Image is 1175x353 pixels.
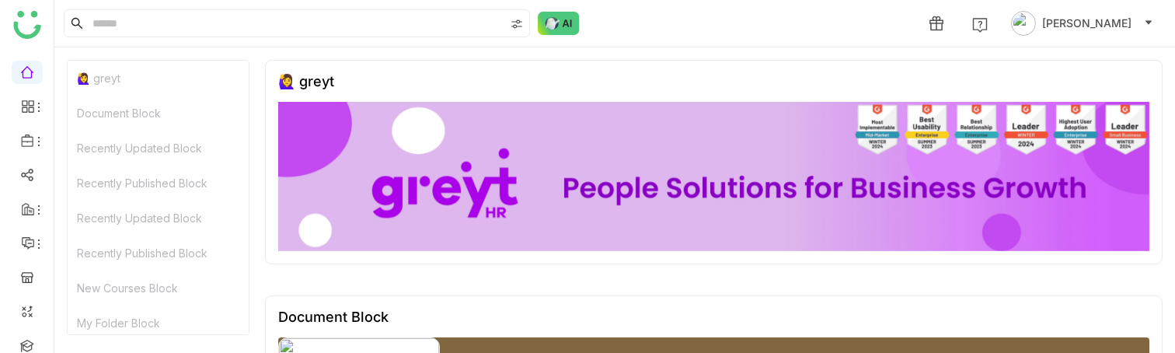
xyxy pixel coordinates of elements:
[278,309,389,325] div: Document Block
[68,271,249,306] div: New Courses Block
[68,131,249,166] div: Recently Updated Block
[68,166,249,201] div: Recently Published Block
[68,96,249,131] div: Document Block
[68,61,249,96] div: 🙋‍♀️ greyt
[68,236,249,271] div: Recently Published Block
[68,306,249,341] div: My Folder Block
[972,17,988,33] img: help.svg
[68,201,249,236] div: Recently Updated Block
[278,73,334,89] div: 🙋‍♀️ greyt
[538,12,580,35] img: ask-buddy-normal.svg
[1011,11,1036,36] img: avatar
[511,18,523,30] img: search-type.svg
[278,102,1149,251] img: 68ca8a786afc163911e2cfd3
[13,11,41,39] img: logo
[1042,15,1131,32] span: [PERSON_NAME]
[1008,11,1156,36] button: [PERSON_NAME]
